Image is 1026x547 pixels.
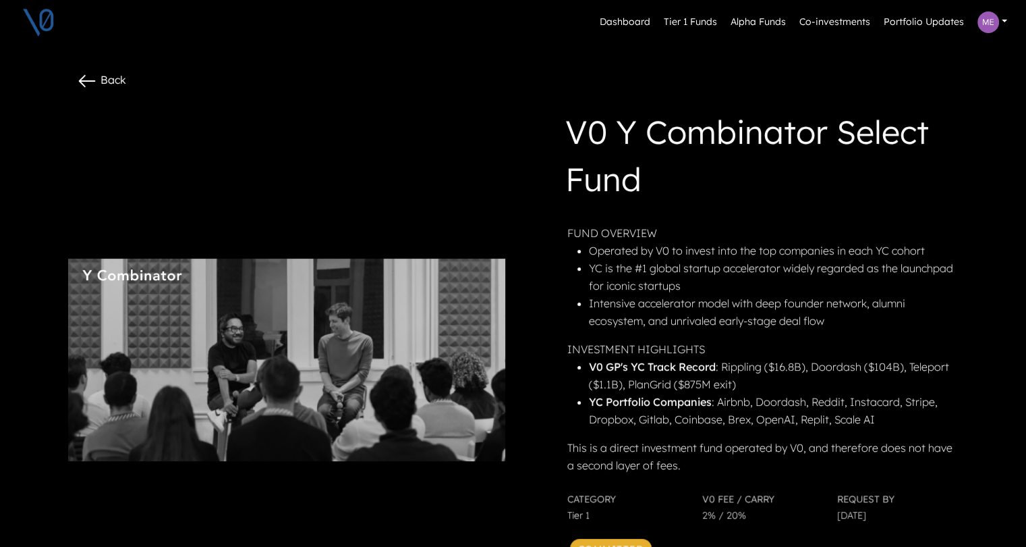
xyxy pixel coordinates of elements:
[589,242,956,259] li: Operated by V0 to invest into the top companies in each YC cohort
[565,108,956,208] h1: V0 Y Combinator Select Fund
[794,9,876,35] a: Co-investments
[22,5,55,39] img: V0 logo
[589,395,712,409] strong: YC Portfolio Companies
[567,439,956,474] p: This is a direct investment fund operated by V0, and therefore does not have a second layer of fees.
[594,9,656,35] a: Dashboard
[658,9,722,35] a: Tier 1 Funds
[82,269,183,282] img: Fund Logo
[702,493,774,505] span: V0 Fee / Carry
[837,493,894,505] span: Request By
[567,493,616,505] span: Category
[567,340,956,358] p: INVESTMENT HIGHLIGHTS
[702,509,746,521] span: 2% / 20%
[725,9,791,35] a: Alpha Funds
[589,259,956,294] li: YC is the #1 global startup accelerator widely regarded as the launchpad for iconic startups
[76,73,126,86] a: Back
[977,11,999,33] img: Profile
[589,393,956,428] li: : Airbnb, Doordash, Reddit, Instacard, Stripe, Dropbox, Gitlab, Coinbase, Brex, OpenAI, Replit, S...
[589,358,956,393] li: : Rippling ($16.8B), Doordash ($104B), Teleport ($1.1B), PlanGrid ($875M exit)
[567,509,590,521] span: Tier 1
[567,224,956,242] p: FUND OVERVIEW
[589,360,716,373] strong: V0 GP's YC Track Record
[878,9,969,35] a: Portfolio Updates
[68,259,505,461] img: yc.png
[837,509,866,521] span: [DATE]
[589,294,956,330] li: Intensive accelerator model with deep founder network, alumni ecosystem, and unrivaled early-stag...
